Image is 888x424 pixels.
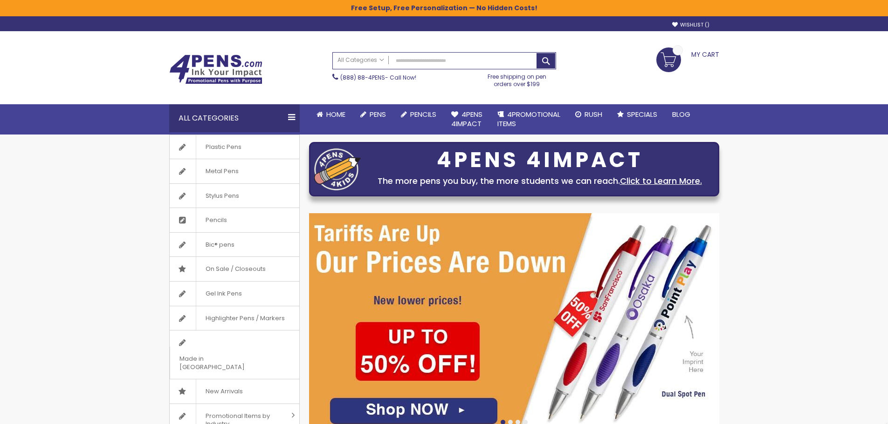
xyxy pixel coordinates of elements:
a: Click to Learn More. [620,175,702,187]
a: Gel Ink Pens [170,282,299,306]
span: All Categories [337,56,384,64]
a: 4Pens4impact [444,104,490,135]
a: Stylus Pens [170,184,299,208]
div: Free shipping on pen orders over $199 [478,69,556,88]
span: 4PROMOTIONAL ITEMS [497,109,560,128]
span: Pens [370,109,386,119]
a: Wishlist [672,21,709,28]
span: Specials [627,109,657,119]
span: Home [326,109,345,119]
div: All Categories [169,104,300,132]
div: The more pens you buy, the more students we can reach. [365,175,714,188]
span: Rush [585,109,602,119]
span: Blog [672,109,690,119]
span: Stylus Pens [196,184,248,208]
a: Specials [610,104,665,125]
span: 4Pens 4impact [451,109,482,128]
img: 4Pens Custom Pens and Promotional Products [169,54,262,84]
a: 4PROMOTIONALITEMS [490,104,568,135]
a: Rush [568,104,610,125]
div: 4PENS 4IMPACT [365,150,714,170]
a: (888) 88-4PENS [340,74,385,81]
a: Pencils [393,104,444,125]
span: Made in [GEOGRAPHIC_DATA] [170,347,276,379]
a: Highlighter Pens / Markers [170,306,299,330]
span: Pencils [410,109,436,119]
a: New Arrivals [170,379,299,404]
span: Metal Pens [196,159,248,183]
span: New Arrivals [196,379,252,404]
span: Pencils [196,208,236,232]
a: Plastic Pens [170,135,299,159]
a: Bic® pens [170,233,299,257]
a: Blog [665,104,698,125]
span: Highlighter Pens / Markers [196,306,294,330]
span: - Call Now! [340,74,416,81]
a: Metal Pens [170,159,299,183]
span: Bic® pens [196,233,244,257]
span: On Sale / Closeouts [196,257,275,281]
img: four_pen_logo.png [314,148,361,190]
a: Pens [353,104,393,125]
a: Pencils [170,208,299,232]
a: On Sale / Closeouts [170,257,299,281]
a: All Categories [333,53,389,68]
a: Home [309,104,353,125]
a: Made in [GEOGRAPHIC_DATA] [170,330,299,379]
span: Gel Ink Pens [196,282,251,306]
span: Plastic Pens [196,135,251,159]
